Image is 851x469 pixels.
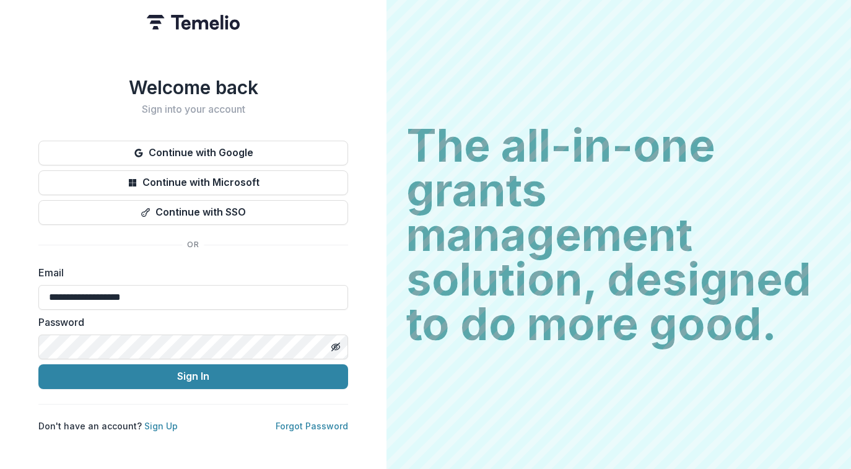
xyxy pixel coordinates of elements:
[38,265,341,280] label: Email
[38,76,348,99] h1: Welcome back
[276,421,348,431] a: Forgot Password
[147,15,240,30] img: Temelio
[38,200,348,225] button: Continue with SSO
[38,419,178,432] p: Don't have an account?
[38,315,341,330] label: Password
[38,170,348,195] button: Continue with Microsoft
[38,141,348,165] button: Continue with Google
[38,364,348,389] button: Sign In
[144,421,178,431] a: Sign Up
[38,103,348,115] h2: Sign into your account
[326,337,346,357] button: Toggle password visibility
